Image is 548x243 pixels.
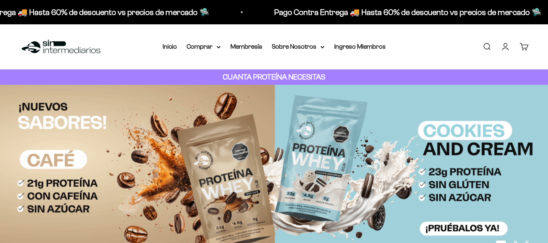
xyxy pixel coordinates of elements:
[187,41,221,52] summary: Comprar
[223,73,325,81] strong: CUANTA PROTEÍNA NECESITAS
[334,43,386,50] a: Ingreso Miembros
[230,43,262,50] a: Membresía
[274,6,542,19] p: Pago Contra Entrega 🚚 Hasta 60% de descuento vs precios de mercado 🛸
[163,43,177,50] a: Inicio
[272,41,325,52] summary: Sobre Nosotros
